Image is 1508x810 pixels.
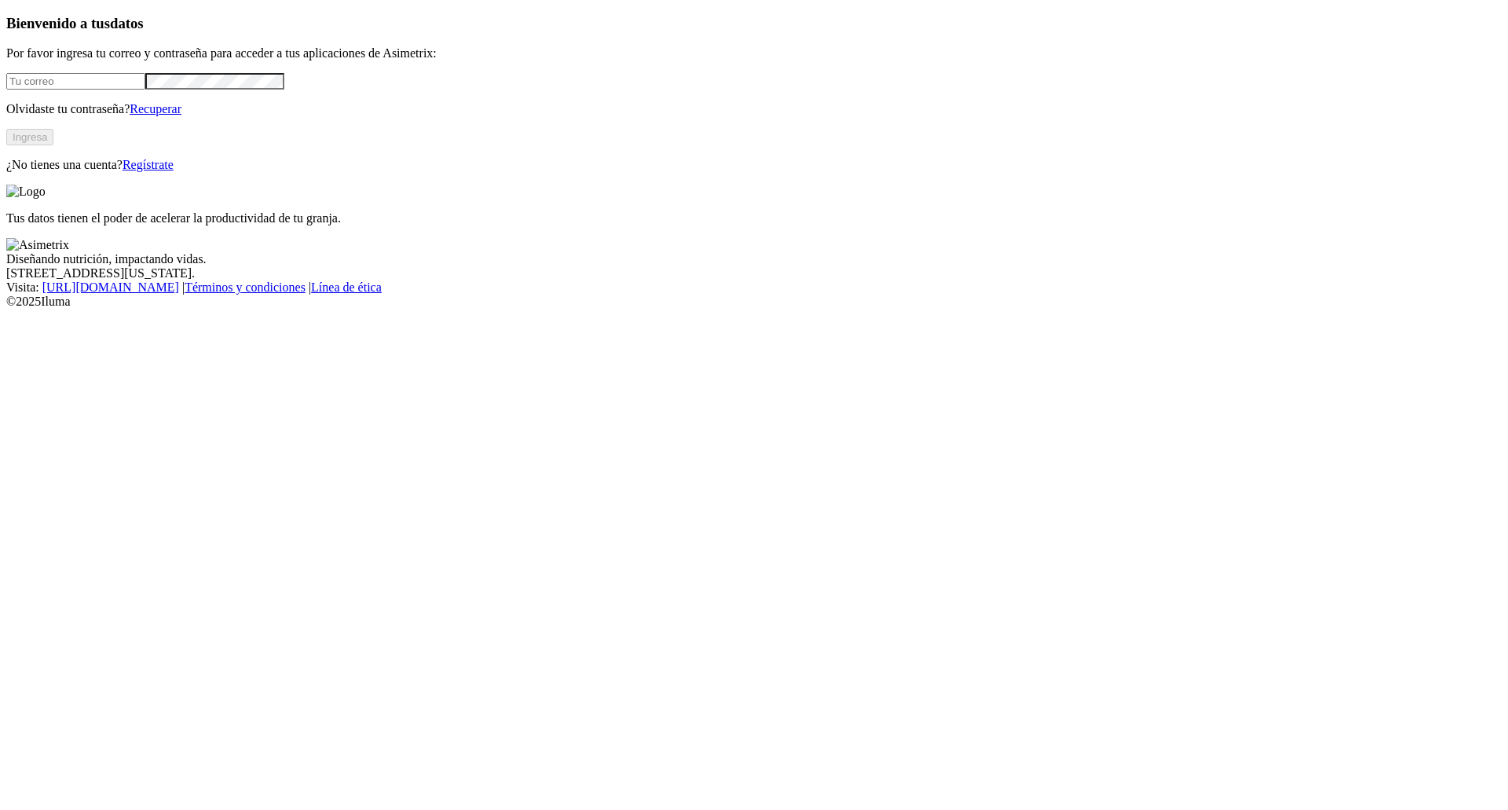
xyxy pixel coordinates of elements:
a: Recuperar [130,102,181,115]
p: Tus datos tienen el poder de acelerar la productividad de tu granja. [6,211,1502,225]
p: Por favor ingresa tu correo y contraseña para acceder a tus aplicaciones de Asimetrix: [6,46,1502,60]
div: Diseñando nutrición, impactando vidas. [6,252,1502,266]
a: Términos y condiciones [185,280,306,294]
img: Asimetrix [6,238,69,252]
div: Visita : | | [6,280,1502,295]
button: Ingresa [6,129,53,145]
a: [URL][DOMAIN_NAME] [42,280,179,294]
span: datos [110,15,144,31]
img: Logo [6,185,46,199]
a: Línea de ética [311,280,382,294]
input: Tu correo [6,73,145,90]
h3: Bienvenido a tus [6,15,1502,32]
p: ¿No tienes una cuenta? [6,158,1502,172]
p: Olvidaste tu contraseña? [6,102,1502,116]
div: © 2025 Iluma [6,295,1502,309]
div: [STREET_ADDRESS][US_STATE]. [6,266,1502,280]
a: Regístrate [123,158,174,171]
